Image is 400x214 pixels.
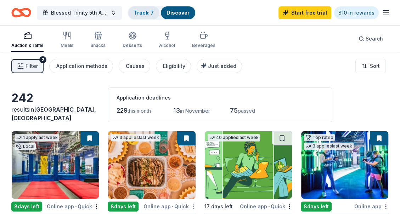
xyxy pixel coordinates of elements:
div: 3 applies last week [111,134,160,141]
div: Meals [61,43,73,48]
div: Snacks [90,43,106,48]
div: 17 days left [204,202,233,211]
span: • [268,204,270,209]
img: Image for Chuy's Tex-Mex [108,131,195,199]
div: Desserts [123,43,142,48]
button: Alcohol [159,28,175,52]
button: Just added [197,59,242,73]
div: Alcohol [159,43,175,48]
span: Just added [208,63,236,69]
button: Track· 7Discover [128,6,196,20]
span: passed [238,108,255,114]
button: Search [353,32,389,46]
span: Filter [26,62,38,70]
span: [GEOGRAPHIC_DATA], [GEOGRAPHIC_DATA] [11,106,96,122]
div: Top rated [304,134,335,141]
button: Blessed Trinity 5th Anniversary Bingo [37,6,122,20]
div: Online app [354,202,389,211]
button: Causes [119,59,150,73]
button: Filter2 [11,59,44,73]
span: Search [366,34,383,43]
div: Auction & raffle [11,43,44,48]
span: in November [180,108,210,114]
div: 8 days left [11,202,42,212]
a: Home [11,4,31,21]
div: Eligibility [163,62,185,70]
a: Track· 7 [134,10,154,16]
span: • [75,204,77,209]
div: Beverages [192,43,215,48]
div: Local [15,143,36,150]
div: Application methods [56,62,107,70]
div: Online app Quick [143,202,196,211]
div: 1 apply last week [15,134,59,141]
img: Image for WonderWorks Orlando [301,131,388,199]
span: in [11,106,96,122]
button: Application methods [49,59,113,73]
button: Beverages [192,28,215,52]
button: Eligibility [156,59,191,73]
div: Online app Quick [47,202,99,211]
div: 8 days left [301,202,332,212]
button: Snacks [90,28,106,52]
div: 40 applies last week [208,134,260,141]
div: results [11,105,99,122]
div: Causes [126,62,145,70]
div: 3 applies last week [304,143,354,150]
span: Blessed Trinity 5th Anniversary Bingo [51,9,108,17]
button: Sort [355,59,386,73]
button: Desserts [123,28,142,52]
span: this month [128,108,151,114]
a: $10 in rewards [334,6,379,19]
div: 8 days left [108,202,139,212]
img: Image for Bravoz Entertainment Center [12,131,99,199]
span: 75 [230,107,238,114]
a: Discover [167,10,190,16]
a: Start free trial [278,6,331,19]
span: Sort [370,62,380,70]
div: Online app Quick [240,202,292,211]
span: • [172,204,173,209]
div: Application deadlines [117,93,323,102]
button: Meals [61,28,73,52]
button: Auction & raffle [11,28,44,52]
div: 242 [11,91,99,105]
div: 2 [39,56,46,63]
span: 13 [173,107,180,114]
img: Image for BetterHelp Social Impact [205,131,292,199]
span: 229 [117,107,128,114]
